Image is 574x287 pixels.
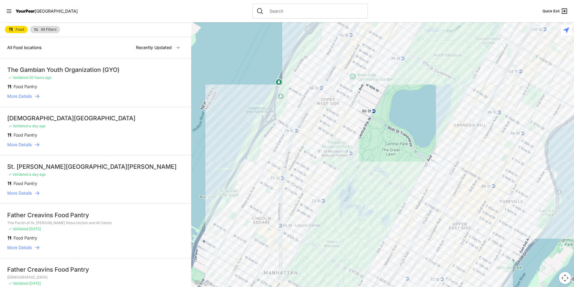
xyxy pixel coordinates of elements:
div: Father Creavins Food Pantry [7,265,184,274]
a: More Details [7,190,184,196]
span: ✓ Validated [8,124,28,128]
a: All Filters [30,26,60,33]
span: [GEOGRAPHIC_DATA] [35,8,78,14]
img: Google [193,279,213,287]
div: The Gambian Youth Organization (GYO) [7,66,184,74]
a: Quick Exit [542,8,568,15]
div: Father Creavins Food Pantry [7,211,184,219]
span: All Filters [41,28,56,31]
a: Open this area in Google Maps (opens a new window) [193,279,213,287]
span: ✓ Validated [8,75,28,80]
span: [DATE] [29,281,41,285]
p: The Parish of St. [PERSON_NAME] Resurrection and All Saints [7,221,184,225]
span: Food [16,28,24,31]
span: More Details [7,190,32,196]
span: [DATE] [29,227,41,231]
span: Food Pantry [14,84,37,89]
a: YourPeer[GEOGRAPHIC_DATA] [16,9,78,13]
a: Food [5,26,28,33]
span: Food Pantry [14,235,37,240]
a: More Details [7,245,184,251]
span: a day ago [29,124,46,128]
span: YourPeer [16,8,35,14]
span: ✓ Validated [8,281,28,285]
span: Quick Exit [542,9,560,14]
span: More Details [7,245,32,251]
a: More Details [7,93,184,99]
span: a day ago [29,172,46,177]
div: [DEMOGRAPHIC_DATA][GEOGRAPHIC_DATA] [7,114,184,122]
span: Food Pantry [14,181,37,186]
span: More Details [7,93,32,99]
div: St. [PERSON_NAME][GEOGRAPHIC_DATA][PERSON_NAME] [7,162,184,171]
a: More Details [7,142,184,148]
span: All Food locations [7,45,41,50]
span: Food Pantry [14,132,37,137]
p: [DEMOGRAPHIC_DATA] [7,275,184,280]
span: ✓ Validated [8,172,28,177]
input: Search [266,8,364,14]
span: More Details [7,142,32,148]
span: ✓ Validated [8,227,28,231]
span: 20 hours ago [29,75,51,80]
button: Map camera controls [559,272,571,284]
